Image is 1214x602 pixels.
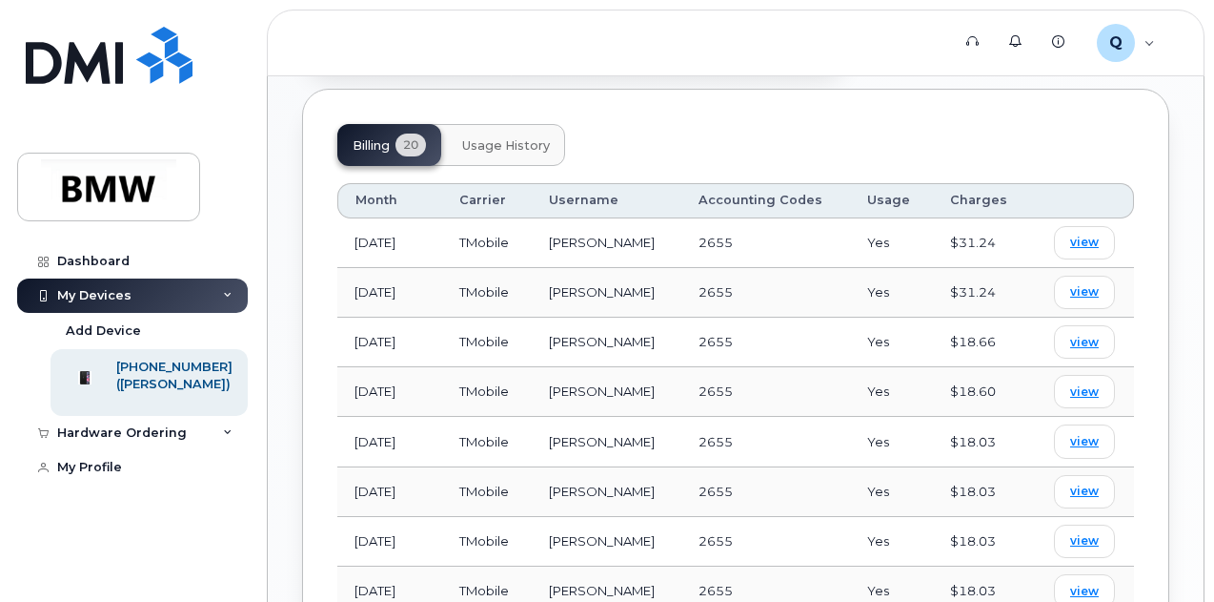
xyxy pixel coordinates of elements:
th: Accounting Codes [681,183,850,218]
td: [DATE] [337,417,442,467]
div: QTE1721 [1083,24,1168,62]
td: TMobile [442,517,532,567]
td: [DATE] [337,517,442,567]
a: view [1054,525,1115,558]
td: [PERSON_NAME] [532,417,681,467]
span: view [1070,583,1099,600]
span: view [1070,483,1099,500]
span: view [1070,433,1099,450]
td: [PERSON_NAME] [532,268,681,318]
span: 2655 [698,284,733,300]
div: $18.03 [950,532,1013,550]
span: 2655 [698,434,733,449]
iframe: Messenger Launcher [1131,519,1200,588]
td: [PERSON_NAME] [532,367,681,417]
td: Yes [850,417,932,467]
span: view [1070,334,1099,351]
td: Yes [850,318,932,367]
td: [DATE] [337,367,442,417]
a: view [1054,226,1115,259]
td: [PERSON_NAME] [532,517,681,567]
span: 2655 [698,533,733,549]
span: 2655 [698,235,733,250]
td: TMobile [442,318,532,367]
th: Carrier [442,183,532,218]
td: TMobile [442,218,532,268]
th: Month [337,183,442,218]
span: view [1070,384,1099,401]
a: view [1054,325,1115,359]
td: TMobile [442,268,532,318]
span: Q [1109,31,1123,54]
div: $18.03 [950,433,1013,451]
th: Charges [933,183,1030,218]
span: view [1070,234,1099,251]
span: 2655 [698,583,733,598]
span: 2655 [698,384,733,399]
td: TMobile [442,367,532,417]
td: [DATE] [337,268,442,318]
div: $31.24 [950,283,1013,301]
a: view [1054,425,1115,458]
td: [PERSON_NAME] [532,218,681,268]
td: TMobile [442,417,532,467]
th: Username [532,183,681,218]
td: Yes [850,467,932,517]
td: [DATE] [337,467,442,517]
span: 2655 [698,334,733,349]
th: Usage [850,183,932,218]
span: Usage History [462,138,550,154]
a: view [1054,276,1115,309]
td: [DATE] [337,318,442,367]
td: Yes [850,268,932,318]
td: Yes [850,218,932,268]
td: TMobile [442,467,532,517]
td: [PERSON_NAME] [532,467,681,517]
td: [PERSON_NAME] [532,318,681,367]
div: $31.24 [950,234,1013,252]
div: $18.03 [950,483,1013,501]
td: [DATE] [337,218,442,268]
span: view [1070,532,1099,550]
a: view [1054,375,1115,408]
div: $18.66 [950,333,1013,351]
span: view [1070,283,1099,301]
td: Yes [850,517,932,567]
div: $18.60 [950,383,1013,401]
div: $18.03 [950,582,1013,600]
a: view [1054,475,1115,509]
span: 2655 [698,484,733,499]
td: Yes [850,367,932,417]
